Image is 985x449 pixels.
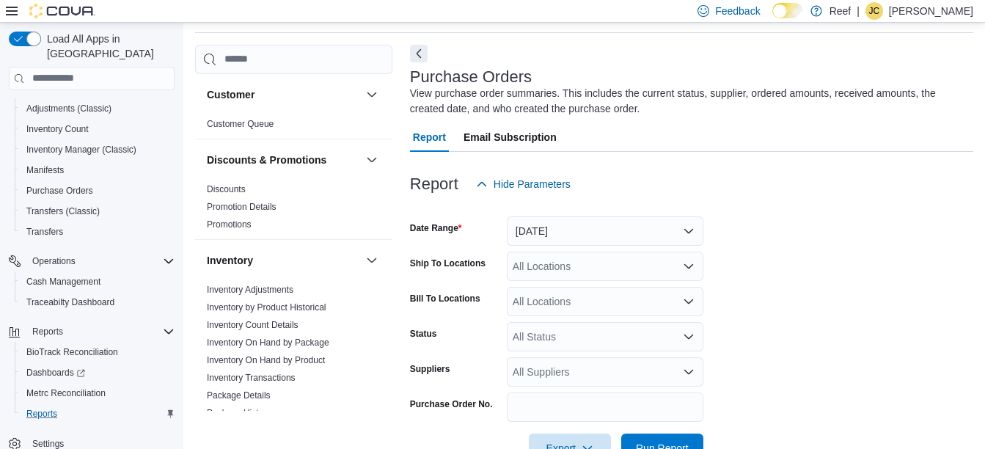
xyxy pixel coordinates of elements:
span: Purchase Orders [21,182,175,200]
span: Promotions [207,219,252,230]
button: [DATE] [507,216,703,246]
button: BioTrack Reconciliation [15,342,180,362]
a: Cash Management [21,273,106,291]
input: Dark Mode [772,3,803,18]
button: Discounts & Promotions [207,153,360,167]
a: Customer Queue [207,119,274,129]
span: Transfers (Classic) [26,205,100,217]
button: Traceabilty Dashboard [15,292,180,313]
label: Purchase Order No. [410,398,493,410]
button: Inventory Count [15,119,180,139]
span: Adjustments (Classic) [26,103,111,114]
span: Operations [26,252,175,270]
span: Feedback [715,4,760,18]
button: Manifests [15,160,180,180]
span: Inventory Manager (Classic) [21,141,175,158]
span: Discounts [207,183,246,195]
span: Inventory On Hand by Package [207,337,329,348]
button: Open list of options [683,296,695,307]
a: Dashboards [21,364,91,382]
button: Open list of options [683,331,695,343]
label: Status [410,328,437,340]
button: Hide Parameters [470,169,576,199]
button: Inventory [363,252,381,269]
span: Metrc Reconciliation [21,384,175,402]
button: Transfers (Classic) [15,201,180,222]
button: Cash Management [15,271,180,292]
button: Reports [3,321,180,342]
span: Dashboards [26,367,85,379]
span: Inventory by Product Historical [207,302,326,313]
span: Traceabilty Dashboard [21,293,175,311]
span: Package Details [207,390,271,401]
p: | [857,2,860,20]
span: Inventory Count [26,123,89,135]
span: Promotion Details [207,201,277,213]
a: Dashboards [15,362,180,383]
div: Customer [195,115,392,139]
button: Metrc Reconciliation [15,383,180,404]
img: Cova [29,4,95,18]
h3: Purchase Orders [410,68,532,86]
a: Inventory Count [21,120,95,138]
a: Reports [21,405,63,423]
a: Adjustments (Classic) [21,100,117,117]
a: Metrc Reconciliation [21,384,111,402]
span: Package History [207,407,271,419]
label: Ship To Locations [410,258,486,269]
h3: Discounts & Promotions [207,153,326,167]
span: Inventory Count [21,120,175,138]
a: Inventory Count Details [207,320,299,330]
span: Email Subscription [464,123,557,152]
span: Purchase Orders [26,185,93,197]
a: Purchase Orders [21,182,99,200]
button: Operations [26,252,81,270]
button: Reports [26,323,69,340]
span: Reports [26,408,57,420]
span: Manifests [26,164,64,176]
button: Customer [207,87,360,102]
span: Customer Queue [207,118,274,130]
p: Reef [830,2,852,20]
button: Purchase Orders [15,180,180,201]
button: Inventory [207,253,360,268]
span: Cash Management [21,273,175,291]
span: Transfers [26,226,63,238]
button: Operations [3,251,180,271]
span: Reports [21,405,175,423]
span: Cash Management [26,276,100,288]
button: Customer [363,86,381,103]
span: Adjustments (Classic) [21,100,175,117]
button: Adjustments (Classic) [15,98,180,119]
a: Inventory Adjustments [207,285,293,295]
a: Package Details [207,390,271,401]
a: Inventory On Hand by Product [207,355,325,365]
span: Manifests [21,161,175,179]
span: Transfers (Classic) [21,202,175,220]
label: Date Range [410,222,462,234]
span: Reports [32,326,63,337]
span: Operations [32,255,76,267]
span: Inventory On Hand by Product [207,354,325,366]
h3: Inventory [207,253,253,268]
a: Traceabilty Dashboard [21,293,120,311]
button: Reports [15,404,180,424]
h3: Report [410,175,458,193]
span: BioTrack Reconciliation [21,343,175,361]
a: Inventory by Product Historical [207,302,326,313]
span: BioTrack Reconciliation [26,346,118,358]
span: Load All Apps in [GEOGRAPHIC_DATA] [41,32,175,61]
span: Report [413,123,446,152]
span: Inventory Adjustments [207,284,293,296]
div: View purchase order summaries. This includes the current status, supplier, ordered amounts, recei... [410,86,966,117]
span: Metrc Reconciliation [26,387,106,399]
a: BioTrack Reconciliation [21,343,124,361]
button: Open list of options [683,260,695,272]
a: Transfers (Classic) [21,202,106,220]
a: Package History [207,408,271,418]
a: Manifests [21,161,70,179]
label: Suppliers [410,363,450,375]
span: JC [869,2,880,20]
p: [PERSON_NAME] [889,2,973,20]
span: Reports [26,323,175,340]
